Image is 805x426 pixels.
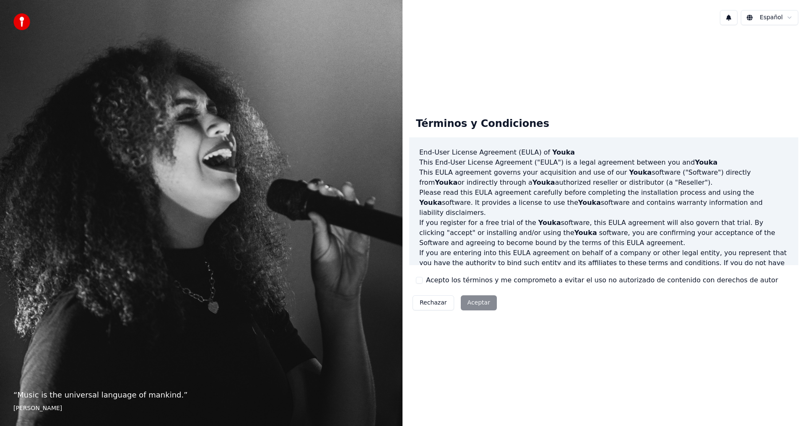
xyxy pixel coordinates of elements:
[435,178,457,186] span: Youka
[419,199,442,207] span: Youka
[695,158,717,166] span: Youka
[552,148,575,156] span: Youka
[13,389,389,401] p: “ Music is the universal language of mankind. ”
[532,178,555,186] span: Youka
[629,168,652,176] span: Youka
[419,168,788,188] p: This EULA agreement governs your acquisition and use of our software ("Software") directly from o...
[426,275,778,285] label: Acepto los términos y me comprometo a evitar el uso no autorizado de contenido con derechos de autor
[419,248,788,288] p: If you are entering into this EULA agreement on behalf of a company or other legal entity, you re...
[538,219,561,227] span: Youka
[419,157,788,168] p: This End-User License Agreement ("EULA") is a legal agreement between you and
[419,218,788,248] p: If you register for a free trial of the software, this EULA agreement will also govern that trial...
[409,111,556,137] div: Términos y Condiciones
[419,188,788,218] p: Please read this EULA agreement carefully before completing the installation process and using th...
[413,295,454,310] button: Rechazar
[419,147,788,157] h3: End-User License Agreement (EULA) of
[13,13,30,30] img: youka
[578,199,601,207] span: Youka
[574,229,597,237] span: Youka
[13,404,389,413] footer: [PERSON_NAME]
